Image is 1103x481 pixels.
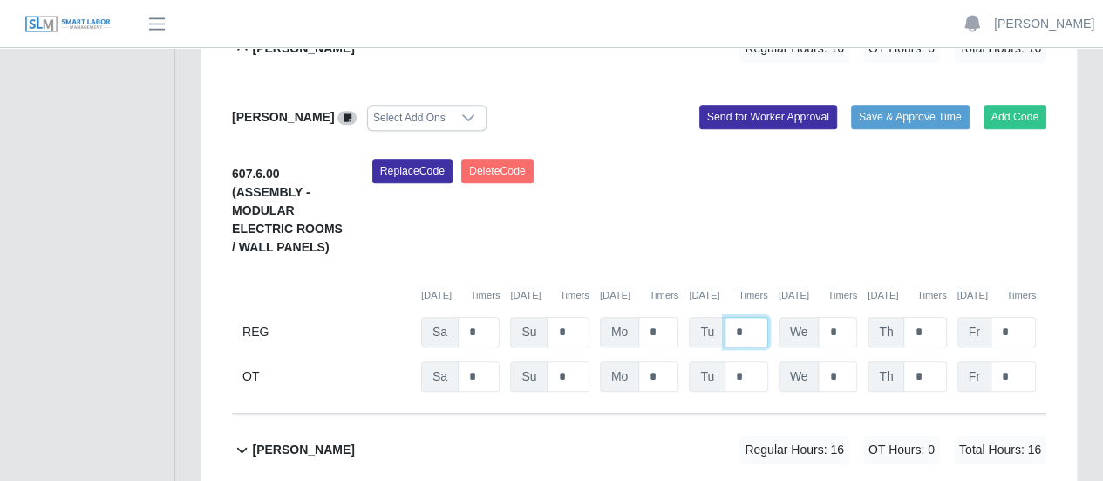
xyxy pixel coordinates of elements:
[600,361,639,392] span: Mo
[24,15,112,34] img: SLM Logo
[337,110,357,124] a: View/Edit Notes
[252,441,354,459] b: [PERSON_NAME]
[242,361,411,392] div: OT
[689,288,767,303] div: [DATE]
[421,288,500,303] div: [DATE]
[863,436,940,464] span: OT Hours: 0
[957,317,991,347] span: Fr
[600,288,678,303] div: [DATE]
[957,361,991,392] span: Fr
[689,317,725,347] span: Tu
[421,317,459,347] span: Sa
[954,34,1046,63] span: Total Hours: 16
[560,288,589,303] button: Timers
[510,361,548,392] span: Su
[471,288,500,303] button: Timers
[739,436,849,464] span: Regular Hours: 16
[232,13,1046,84] button: [PERSON_NAME] Regular Hours: 16 OT Hours: 0 Total Hours: 16
[510,288,589,303] div: [DATE]
[649,288,678,303] button: Timers
[600,317,639,347] span: Mo
[957,288,1036,303] div: [DATE]
[252,39,354,58] b: [PERSON_NAME]
[863,34,940,63] span: OT Hours: 0
[827,288,857,303] button: Timers
[779,288,857,303] div: [DATE]
[779,317,820,347] span: We
[851,105,970,129] button: Save & Approve Time
[917,288,947,303] button: Timers
[372,159,453,183] button: ReplaceCode
[739,34,849,63] span: Regular Hours: 16
[868,317,904,347] span: Th
[689,361,725,392] span: Tu
[232,110,334,124] b: [PERSON_NAME]
[739,288,768,303] button: Timers
[510,317,548,347] span: Su
[368,106,451,130] div: Select Add Ons
[954,436,1046,464] span: Total Hours: 16
[461,159,534,183] button: DeleteCode
[699,105,837,129] button: Send for Worker Approval
[994,15,1094,33] a: [PERSON_NAME]
[242,317,411,347] div: REG
[421,361,459,392] span: Sa
[868,288,946,303] div: [DATE]
[1006,288,1036,303] button: Timers
[984,105,1047,129] button: Add Code
[232,167,343,254] b: 607.6.00 (ASSEMBLY - MODULAR ELECTRIC ROOMS / WALL PANELS)
[868,361,904,392] span: Th
[779,361,820,392] span: We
